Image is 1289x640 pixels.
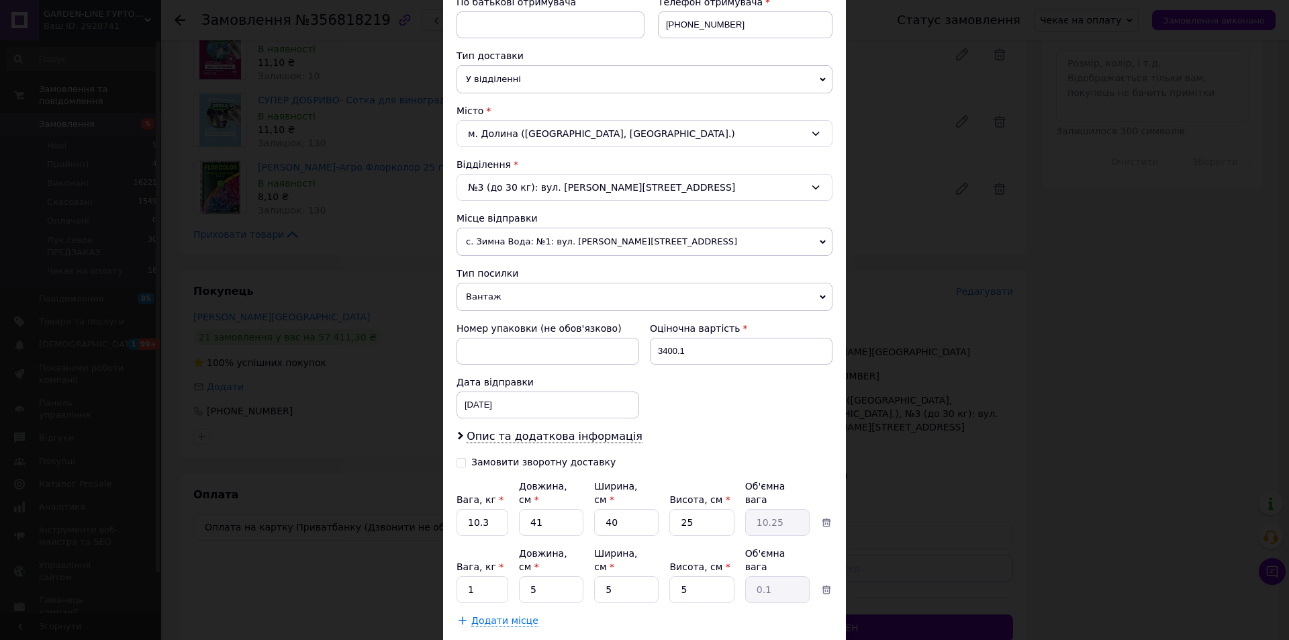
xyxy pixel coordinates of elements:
label: Довжина, см [519,481,567,505]
span: с. Зимна Вода: №1: вул. [PERSON_NAME][STREET_ADDRESS] [457,228,832,256]
span: Тип посилки [457,268,518,279]
label: Ширина, см [594,548,637,572]
div: Номер упаковки (не обов'язково) [457,322,639,335]
div: Об'ємна вага [745,479,810,506]
div: Місто [457,104,832,118]
div: Замовити зворотну доставку [471,457,616,468]
label: Висота, см [669,494,730,505]
div: м. Долина ([GEOGRAPHIC_DATA], [GEOGRAPHIC_DATA].) [457,120,832,147]
label: Ширина, см [594,481,637,505]
div: Відділення [457,158,832,171]
div: Дата відправки [457,375,639,389]
span: Вантаж [457,283,832,311]
span: Опис та додаткова інформація [467,430,642,443]
span: У відділенні [457,65,832,93]
label: Вага, кг [457,494,504,505]
span: Тип доставки [457,50,524,61]
label: Висота, см [669,561,730,572]
label: Довжина, см [519,548,567,572]
span: Додати місце [471,615,538,627]
input: +380 [658,11,832,38]
div: №3 (до 30 кг): вул. [PERSON_NAME][STREET_ADDRESS] [457,174,832,201]
div: Оціночна вартість [650,322,832,335]
span: Місце відправки [457,213,538,224]
label: Вага, кг [457,561,504,572]
div: Об'ємна вага [745,547,810,574]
